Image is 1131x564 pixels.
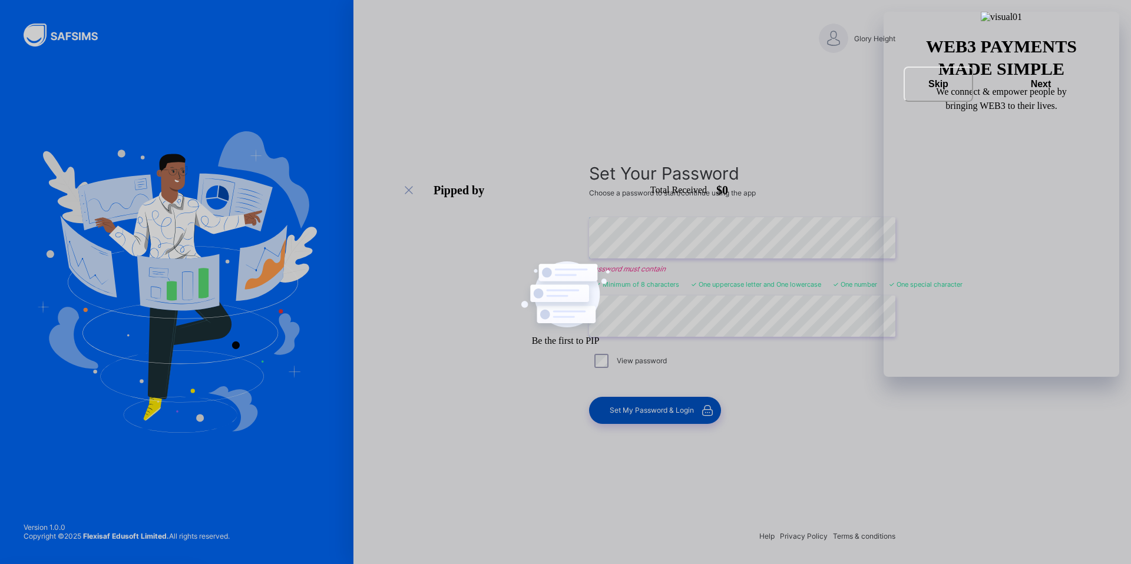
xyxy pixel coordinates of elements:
[532,334,600,348] div: Be the first to PIP
[716,182,728,198] div: $ 0
[904,67,973,102] button: Skip
[983,67,1099,102] button: Next
[650,183,707,197] div: Total Received
[434,182,484,198] div: Pipped by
